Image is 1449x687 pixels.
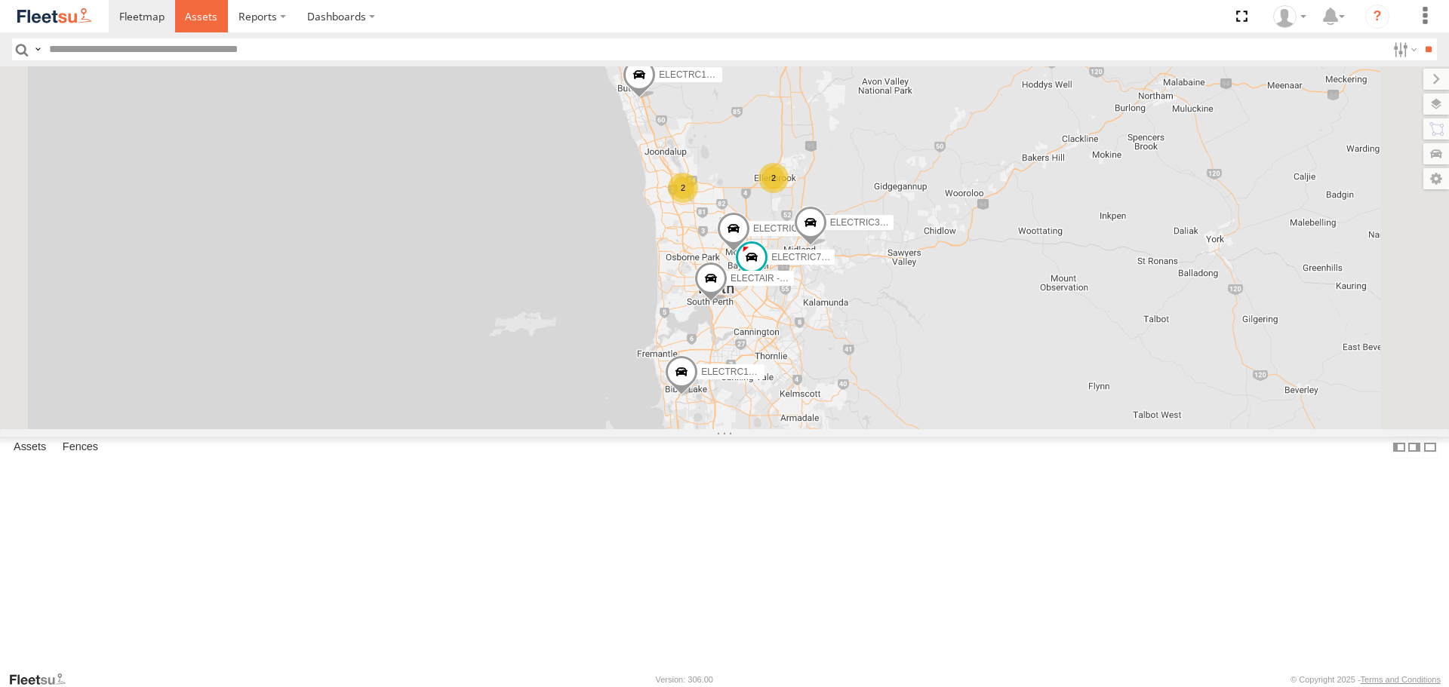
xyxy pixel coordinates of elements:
label: Dock Summary Table to the Left [1392,437,1407,459]
div: 2 [668,173,698,203]
a: Visit our Website [8,672,78,687]
div: © Copyright 2025 - [1291,675,1441,684]
span: ELECTRC12 - [PERSON_NAME] [659,70,794,81]
a: Terms and Conditions [1361,675,1441,684]
span: ELECTRIC3 - [PERSON_NAME] [830,217,962,228]
div: Wayne Betts [1268,5,1312,28]
div: 2 [758,163,789,193]
label: Map Settings [1423,168,1449,189]
label: Search Filter Options [1387,38,1420,60]
img: fleetsu-logo-horizontal.svg [15,6,94,26]
i: ? [1365,5,1389,29]
span: ELECTRIC7 - [PERSON_NAME] [771,253,903,263]
div: Version: 306.00 [656,675,713,684]
label: Search Query [32,38,44,60]
label: Dock Summary Table to the Right [1407,437,1422,459]
label: Hide Summary Table [1423,437,1438,459]
span: ELECTRIC9 - [PERSON_NAME] [753,223,885,234]
label: Assets [6,437,54,459]
span: ELECTAIR - Riaan [731,273,806,284]
span: ELECTRC16 - [PERSON_NAME] [701,367,836,377]
label: Fences [55,437,106,459]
